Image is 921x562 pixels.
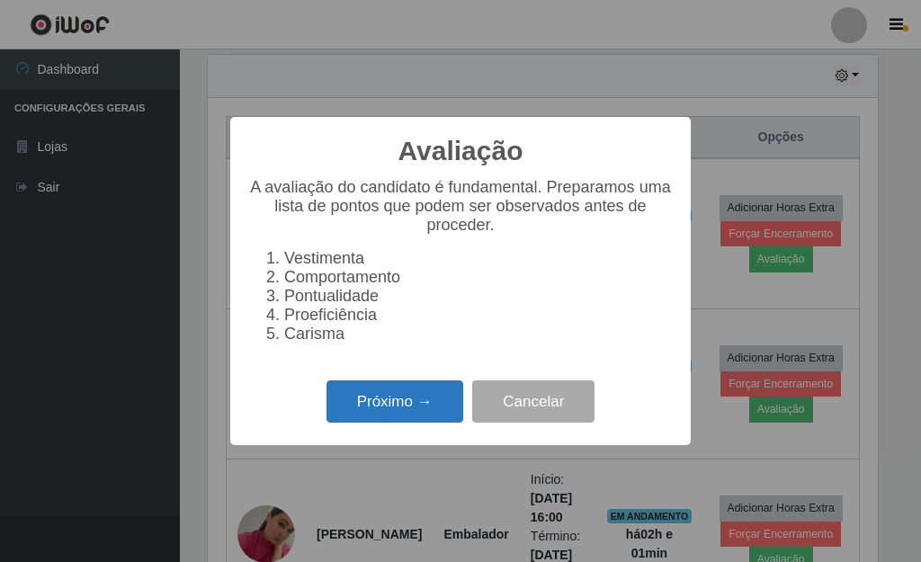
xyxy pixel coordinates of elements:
li: Comportamento [284,268,673,287]
button: Próximo → [326,380,463,423]
button: Cancelar [472,380,595,423]
li: Pontualidade [284,287,673,306]
p: A avaliação do candidato é fundamental. Preparamos uma lista de pontos que podem ser observados a... [248,178,673,235]
h2: Avaliação [398,135,523,167]
li: Vestimenta [284,249,673,268]
li: Carisma [284,325,673,343]
li: Proeficiência [284,306,673,325]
